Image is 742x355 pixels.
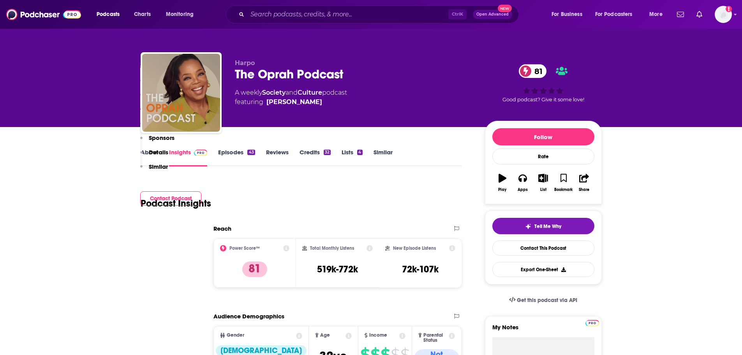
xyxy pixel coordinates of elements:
[485,59,602,108] div: 81Good podcast? Give it some love!
[149,148,168,156] p: Details
[534,223,561,230] span: Tell Me Why
[317,263,358,275] h3: 519k-772k
[476,12,509,16] span: Open Advanced
[590,8,644,21] button: open menu
[517,297,577,304] span: Get this podcast via API
[213,313,284,320] h2: Audience Demographics
[227,333,244,338] span: Gender
[553,169,574,197] button: Bookmark
[6,7,81,22] img: Podchaser - Follow, Share and Rate Podcasts
[525,223,531,230] img: tell me why sparkle
[247,150,255,155] div: 43
[498,5,512,12] span: New
[149,163,168,170] p: Similar
[574,169,594,197] button: Share
[554,187,573,192] div: Bookmark
[546,8,592,21] button: open menu
[235,88,347,107] div: A weekly podcast
[247,8,448,21] input: Search podcasts, credits, & more...
[140,191,201,206] button: Contact Podcast
[166,9,194,20] span: Monitoring
[492,240,594,256] a: Contact This Podcast
[134,9,151,20] span: Charts
[585,320,599,326] img: Podchaser Pro
[262,89,286,96] a: Society
[229,245,260,251] h2: Power Score™
[286,89,298,96] span: and
[533,169,553,197] button: List
[298,89,322,96] a: Culture
[715,6,732,23] img: User Profile
[492,262,594,277] button: Export One-Sheet
[513,169,533,197] button: Apps
[585,319,599,326] a: Pro website
[342,148,362,166] a: Lists4
[644,8,672,21] button: open menu
[242,261,267,277] p: 81
[235,59,255,67] span: Harpo
[492,169,513,197] button: Play
[693,8,705,21] a: Show notifications dropdown
[324,150,331,155] div: 32
[97,9,120,20] span: Podcasts
[393,245,436,251] h2: New Episode Listens
[233,5,526,23] div: Search podcasts, credits, & more...
[527,64,546,78] span: 81
[498,187,506,192] div: Play
[140,148,168,163] button: Details
[473,10,512,19] button: Open AdvancedNew
[310,245,354,251] h2: Total Monthly Listens
[423,333,448,343] span: Parental Status
[369,333,387,338] span: Income
[492,148,594,164] div: Rate
[726,6,732,12] svg: Add a profile image
[502,97,584,102] span: Good podcast? Give it some love!
[402,263,439,275] h3: 72k-107k
[492,218,594,234] button: tell me why sparkleTell Me Why
[320,333,330,338] span: Age
[715,6,732,23] span: Logged in as ILATeam
[715,6,732,23] button: Show profile menu
[218,148,255,166] a: Episodes43
[300,148,331,166] a: Credits32
[142,54,220,132] img: The Oprah Podcast
[579,187,589,192] div: Share
[492,323,594,337] label: My Notes
[552,9,582,20] span: For Business
[160,8,204,21] button: open menu
[357,150,362,155] div: 4
[540,187,546,192] div: List
[129,8,155,21] a: Charts
[595,9,633,20] span: For Podcasters
[213,225,231,232] h2: Reach
[266,97,322,107] a: Oprah Winfrey
[492,128,594,145] button: Follow
[235,97,347,107] span: featuring
[518,187,528,192] div: Apps
[448,9,467,19] span: Ctrl K
[266,148,289,166] a: Reviews
[674,8,687,21] a: Show notifications dropdown
[91,8,130,21] button: open menu
[374,148,393,166] a: Similar
[140,163,168,177] button: Similar
[503,291,584,310] a: Get this podcast via API
[519,64,546,78] a: 81
[649,9,663,20] span: More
